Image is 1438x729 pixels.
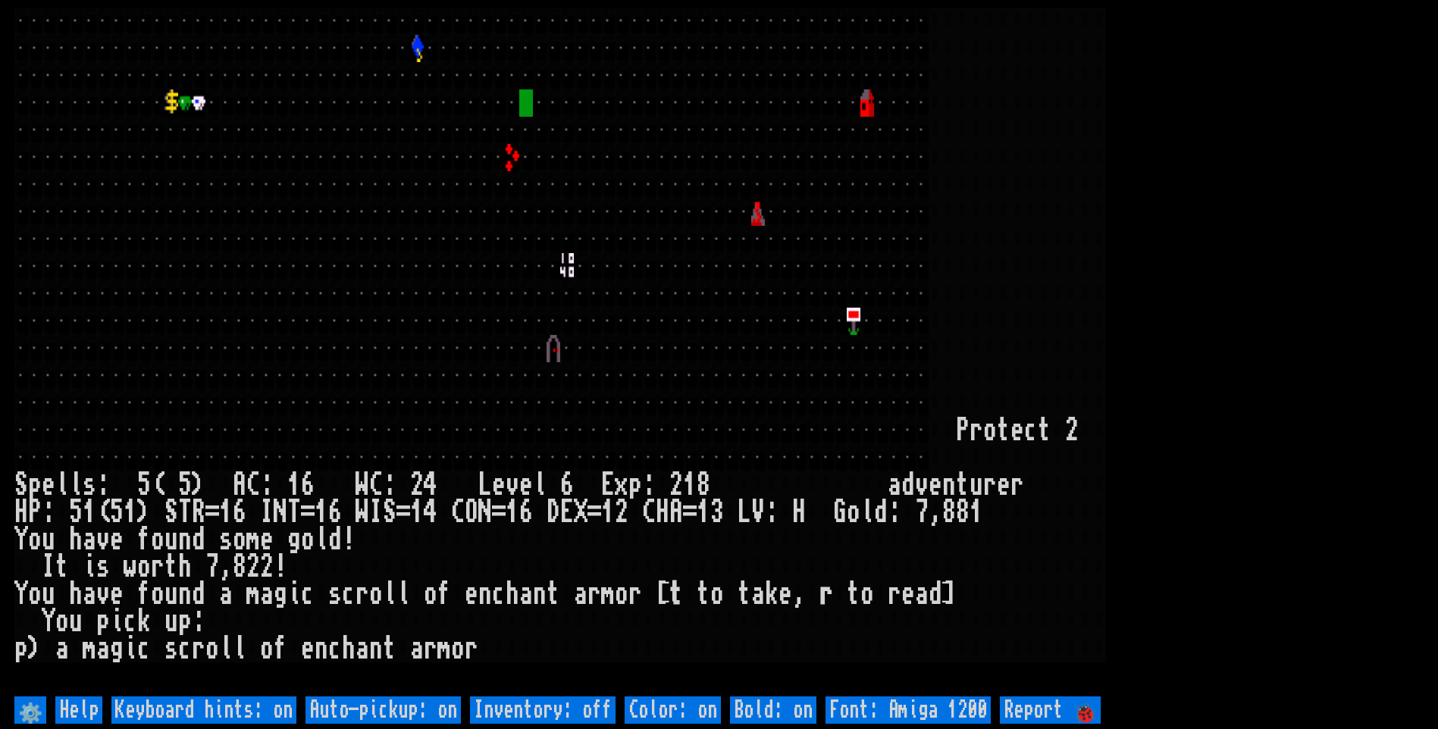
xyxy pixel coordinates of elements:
[178,580,192,608] div: n
[42,608,55,635] div: Y
[219,580,233,608] div: a
[342,580,356,608] div: c
[547,580,560,608] div: t
[151,471,164,499] div: (
[287,526,301,553] div: g
[765,580,779,608] div: k
[942,499,956,526] div: 8
[28,471,42,499] div: p
[369,499,383,526] div: I
[124,499,137,526] div: 1
[301,499,315,526] div: =
[410,635,424,662] div: a
[260,499,274,526] div: I
[246,553,260,580] div: 2
[997,471,1010,499] div: e
[983,471,997,499] div: r
[396,580,410,608] div: l
[642,471,656,499] div: :
[55,608,69,635] div: o
[697,471,710,499] div: 8
[83,471,96,499] div: s
[287,471,301,499] div: 1
[83,499,96,526] div: 1
[601,471,615,499] div: E
[42,499,55,526] div: :
[83,635,96,662] div: m
[178,499,192,526] div: T
[465,635,478,662] div: r
[424,499,437,526] div: 4
[888,499,901,526] div: :
[137,471,151,499] div: 5
[274,635,287,662] div: f
[260,526,274,553] div: e
[942,580,956,608] div: ]
[519,471,533,499] div: e
[929,499,942,526] div: ,
[587,499,601,526] div: =
[192,608,205,635] div: :
[301,471,315,499] div: 6
[915,499,929,526] div: 7
[470,696,616,724] input: Inventory: off
[192,635,205,662] div: r
[601,499,615,526] div: 1
[110,526,124,553] div: e
[847,580,860,608] div: t
[369,471,383,499] div: C
[819,580,833,608] div: r
[137,499,151,526] div: )
[42,580,55,608] div: u
[274,580,287,608] div: g
[587,580,601,608] div: r
[942,471,956,499] div: n
[574,580,587,608] div: a
[506,499,519,526] div: 1
[274,553,287,580] div: !
[1000,696,1101,724] input: Report 🐞
[901,471,915,499] div: d
[178,608,192,635] div: p
[164,553,178,580] div: t
[929,580,942,608] div: d
[765,499,779,526] div: :
[164,499,178,526] div: S
[110,580,124,608] div: e
[547,499,560,526] div: D
[233,526,246,553] div: o
[151,526,164,553] div: o
[915,471,929,499] div: v
[192,499,205,526] div: R
[669,471,683,499] div: 2
[260,580,274,608] div: a
[205,553,219,580] div: 7
[192,471,205,499] div: )
[69,471,83,499] div: l
[410,471,424,499] div: 2
[96,580,110,608] div: v
[656,580,669,608] div: [
[328,580,342,608] div: s
[656,499,669,526] div: H
[710,580,724,608] div: o
[14,471,28,499] div: S
[137,635,151,662] div: c
[730,696,816,724] input: Bold: on
[1010,471,1024,499] div: r
[164,526,178,553] div: u
[383,635,396,662] div: t
[915,580,929,608] div: a
[751,499,765,526] div: V
[956,471,970,499] div: t
[178,553,192,580] div: h
[478,499,492,526] div: N
[42,553,55,580] div: I
[492,499,506,526] div: =
[956,499,970,526] div: 8
[492,580,506,608] div: c
[847,499,860,526] div: o
[192,526,205,553] div: d
[451,635,465,662] div: o
[83,553,96,580] div: i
